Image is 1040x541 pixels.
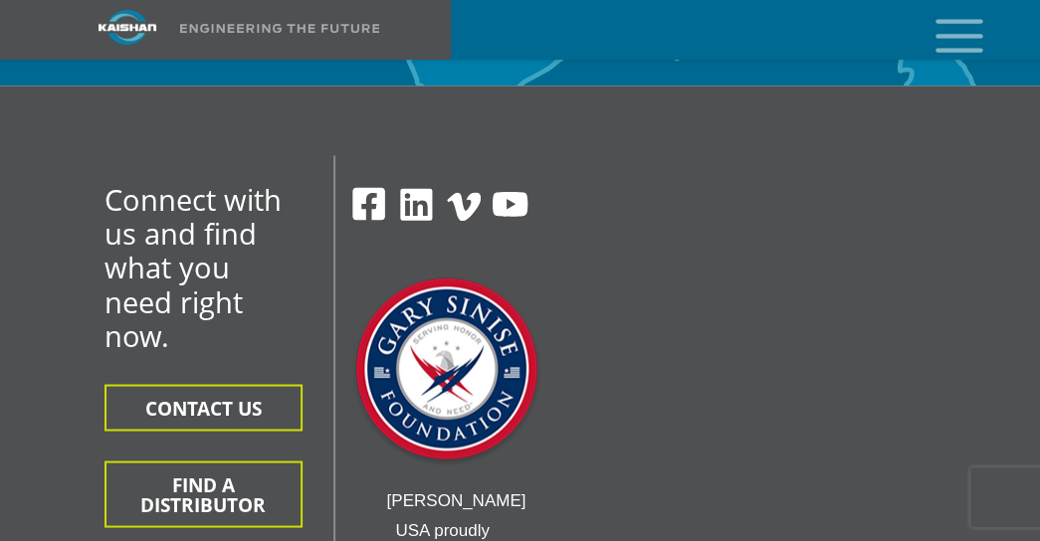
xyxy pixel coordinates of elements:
[104,180,282,354] span: Connect with us and find what you need right now.
[53,10,202,45] img: kaishan logo
[347,271,546,470] img: Gary Sinise Foundation
[180,24,379,33] img: Engineering the future
[104,384,303,431] button: CONTACT US
[350,185,387,222] img: Facebook
[928,13,961,47] a: mobile menu
[397,185,436,224] img: Linkedin
[447,192,481,221] img: Vimeo
[104,460,303,527] button: FIND A DISTRIBUTOR
[491,185,529,224] img: Youtube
